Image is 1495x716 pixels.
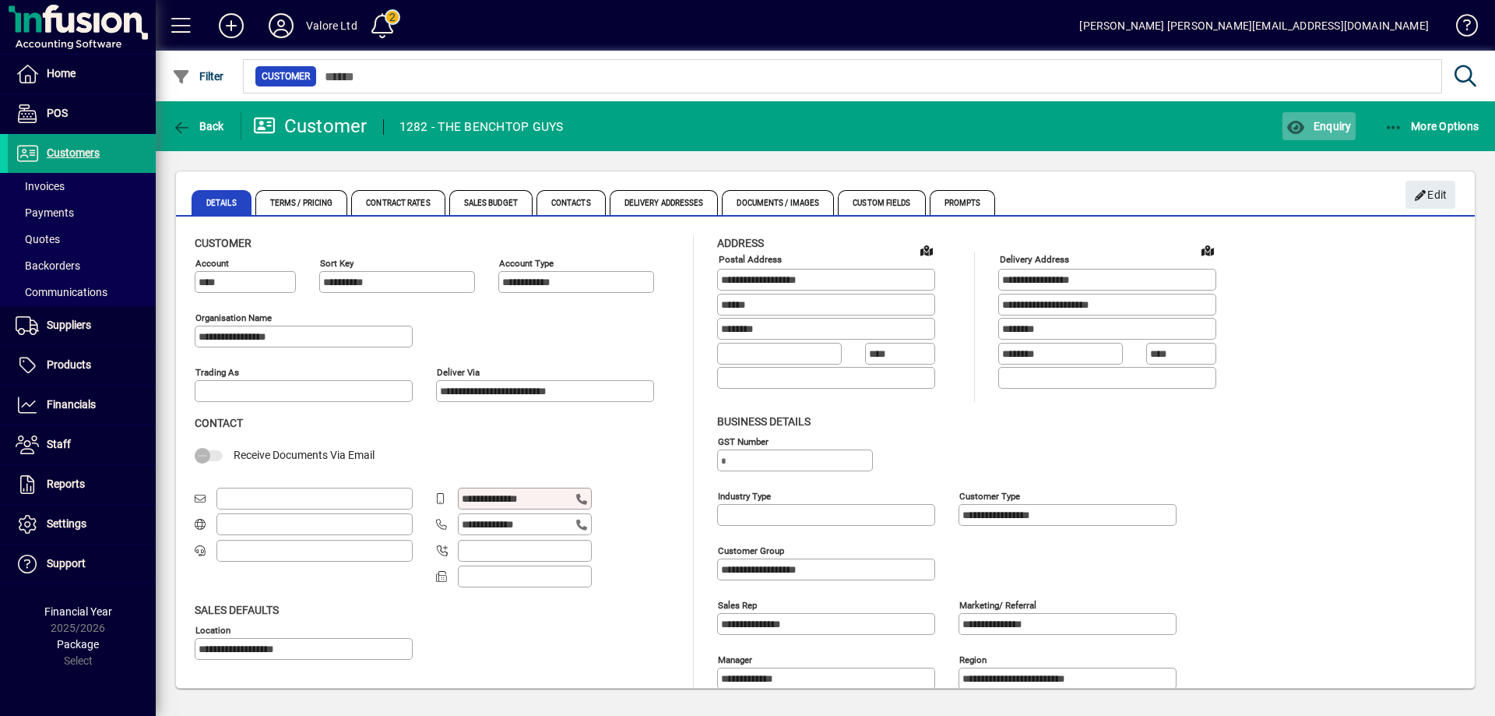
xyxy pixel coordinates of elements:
a: View on map [1195,238,1220,263]
a: Quotes [8,226,156,252]
span: Back [172,120,224,132]
a: Financials [8,386,156,425]
span: Package [57,638,99,651]
button: Enquiry [1282,112,1355,140]
mat-label: Industry type [718,490,771,501]
a: Products [8,346,156,385]
span: Financial Year [44,605,112,618]
mat-label: Organisation name [195,312,272,323]
mat-label: Account [195,258,229,269]
span: Enquiry [1286,120,1351,132]
span: Contacts [536,190,606,215]
span: Delivery Addresses [610,190,719,215]
mat-label: Manager [718,654,752,665]
a: Backorders [8,252,156,279]
a: Settings [8,505,156,544]
mat-label: Sort key [320,258,354,269]
div: [PERSON_NAME] [PERSON_NAME][EMAIL_ADDRESS][DOMAIN_NAME] [1079,13,1429,38]
a: POS [8,94,156,133]
span: Receive Documents Via Email [234,449,375,461]
span: Terms / Pricing [255,190,348,215]
span: Contract Rates [351,190,445,215]
span: Edit [1414,182,1448,208]
a: Invoices [8,173,156,199]
span: Sales defaults [195,604,279,616]
mat-label: Sales rep [718,599,757,610]
span: Customer [262,69,310,84]
button: Profile [256,12,306,40]
span: Backorders [16,259,80,272]
mat-label: Account Type [499,258,554,269]
span: Staff [47,438,71,450]
mat-label: Customer type [959,490,1020,501]
span: Filter [172,70,224,83]
mat-label: Customer group [718,545,784,556]
a: Knowledge Base [1444,3,1476,54]
a: Suppliers [8,306,156,345]
a: View on map [914,238,939,263]
div: Customer [253,114,368,139]
div: 1282 - THE BENCHTOP GUYS [399,115,564,139]
span: Details [192,190,252,215]
span: Home [47,67,76,79]
mat-label: Location [195,624,230,635]
button: More Options [1381,112,1483,140]
span: Products [47,358,91,371]
button: Back [168,112,228,140]
span: Prompts [930,190,996,215]
span: POS [47,107,68,119]
button: Add [206,12,256,40]
mat-label: Trading as [195,367,239,378]
span: Custom Fields [838,190,925,215]
span: Customer [195,237,252,249]
span: Suppliers [47,319,91,331]
a: Payments [8,199,156,226]
span: Financials [47,398,96,411]
span: Business details [717,415,811,428]
span: More Options [1384,120,1479,132]
span: Settings [47,517,86,530]
mat-label: Region [959,654,987,665]
span: Support [47,557,86,570]
mat-label: Deliver via [437,367,480,378]
app-page-header-button: Back [156,112,241,140]
a: Support [8,545,156,584]
span: Reports [47,478,85,490]
a: Reports [8,465,156,504]
span: Contact [195,417,243,429]
button: Edit [1405,181,1455,209]
span: Quotes [16,233,60,245]
span: Communications [16,286,107,298]
mat-label: Marketing/ Referral [959,599,1036,610]
a: Home [8,55,156,93]
span: Address [717,237,764,249]
span: Invoices [16,180,65,192]
button: Filter [168,62,228,90]
a: Staff [8,425,156,464]
span: Sales Budget [449,190,533,215]
span: Documents / Images [722,190,834,215]
span: Customers [47,146,100,159]
span: Payments [16,206,74,219]
mat-label: GST Number [718,436,769,446]
a: Communications [8,279,156,305]
div: Valore Ltd [306,13,357,38]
